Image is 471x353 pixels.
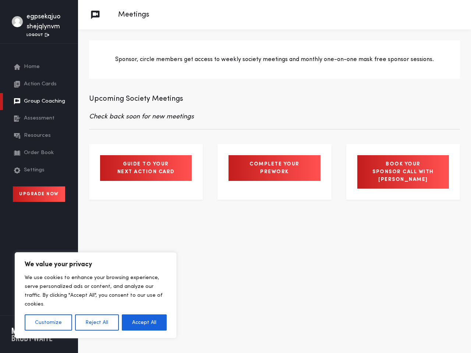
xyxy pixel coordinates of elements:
a: Book your Sponsor call with [PERSON_NAME] [357,155,449,189]
span: Resources [24,132,51,140]
span: Assessment [24,114,54,123]
a: Complete your Prework [229,155,320,181]
span: Group Coaching [24,97,65,106]
p: We value your privacy [25,260,167,269]
a: Upgrade Now [13,186,65,202]
span: Action Cards [24,80,57,89]
p: We use cookies to enhance your browsing experience, serve personalized ads or content, and analyz... [25,273,167,309]
p: Sponsor, circle members get access to weekly society meetings and monthly one-on-one mask free sp... [104,55,445,64]
a: Home [14,58,67,76]
em: Check back soon for new meetings [89,113,194,120]
p: Meetings [111,9,149,20]
span: Settings [24,166,45,175]
a: Settings [14,162,67,179]
span: Home [24,63,40,71]
a: Logout [26,33,49,37]
span: Order Book [24,149,54,157]
div: We value your privacy [15,252,177,338]
a: Guide to your next Action Card [100,155,192,181]
div: egpsekqjuo shejqlynvm [26,12,66,32]
button: Reject All [75,314,118,331]
a: Action Cards [14,76,67,93]
p: Upcoming Society Meetings [89,93,460,104]
button: Customize [25,314,72,331]
a: Group Coaching [14,93,67,110]
button: Accept All [122,314,167,331]
a: Resources [14,127,67,145]
a: Assessment [14,110,67,127]
a: Order Book [14,145,67,162]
